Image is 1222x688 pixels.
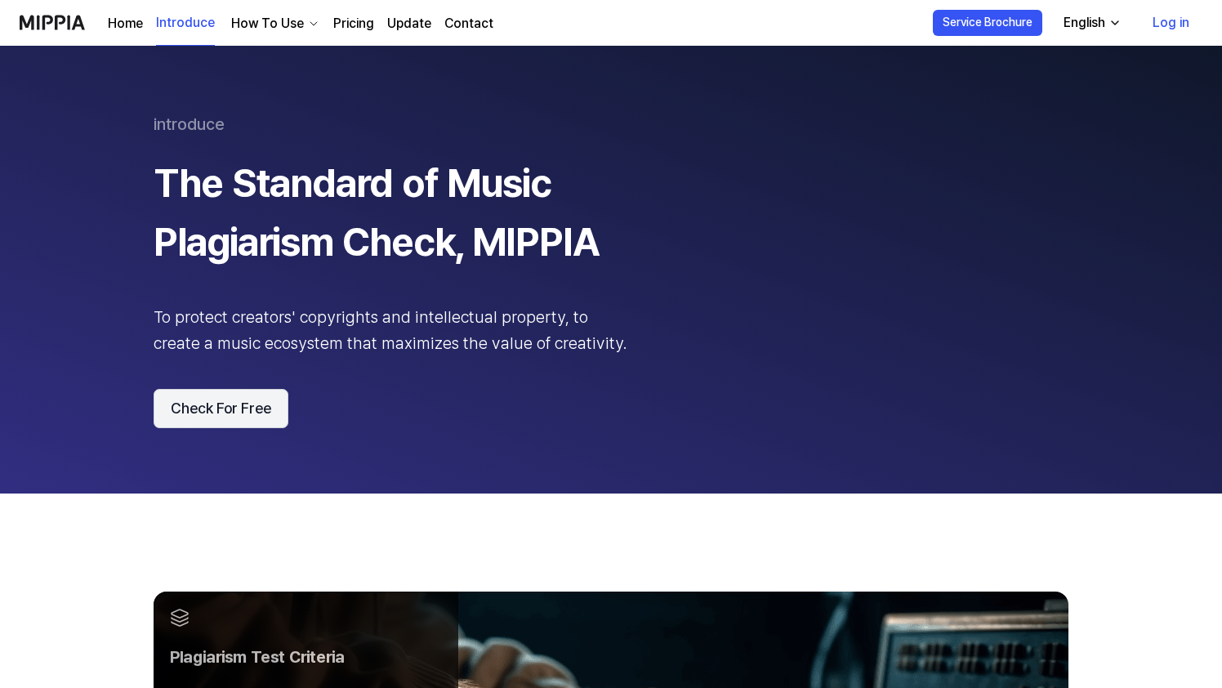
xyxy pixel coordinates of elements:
[154,154,627,271] div: The Standard of Music Plagiarism Check, MIPPIA
[154,389,1068,428] a: Check For Free
[156,1,215,46] a: Introduce
[228,14,307,34] div: How To Use
[228,14,320,34] button: How To Use
[444,14,493,34] a: Contact
[933,10,1042,36] button: Service Brochure
[387,14,431,34] a: Update
[1060,13,1108,33] div: English
[170,644,442,670] div: Plagiarism Test Criteria
[154,389,288,428] button: Check For Free
[154,111,1068,137] div: introduce
[108,14,143,34] a: Home
[1050,7,1131,39] button: English
[154,304,627,356] div: To protect creators' copyrights and intellectual property, to create a music ecosystem that maxim...
[333,14,374,34] a: Pricing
